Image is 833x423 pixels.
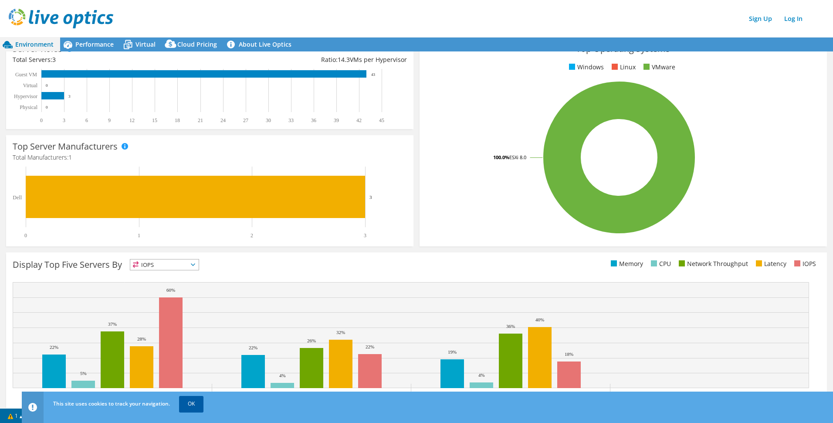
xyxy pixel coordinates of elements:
a: About Live Optics [223,38,298,51]
tspan: 100.0% [493,154,509,160]
text: 22% [366,344,374,349]
text: 43 [371,72,376,77]
li: Memory [609,259,643,269]
h3: Top Server Manufacturers [13,142,118,151]
text: 28% [137,336,146,341]
text: 0 [46,83,48,88]
span: Environment [15,40,54,48]
text: 2 [251,232,253,239]
text: 15 [152,117,157,123]
text: 32% [336,330,345,335]
a: Log In [780,12,807,25]
text: 0 [40,117,43,123]
a: Sign Up [745,12,776,25]
text: 3 [369,194,372,200]
div: Total Servers: [13,55,210,65]
span: This site uses cookies to track your navigation. [53,400,170,407]
text: 45 [379,117,384,123]
tspan: ESXi 8.0 [509,154,526,160]
text: 4% [478,372,485,378]
span: Performance [75,40,114,48]
text: 37% [108,321,117,327]
text: 60% [166,287,175,293]
text: 6 [85,117,88,123]
text: 40% [535,317,544,322]
span: Virtual [135,40,156,48]
text: 3 [364,232,366,239]
text: Hypervisor [14,93,37,99]
text: Guest VM [15,72,37,78]
li: CPU [649,259,671,269]
li: VMware [641,62,675,72]
text: 12 [129,117,135,123]
text: 3 [63,117,65,123]
li: Latency [754,259,786,269]
text: 18% [565,351,573,357]
div: Ratio: VMs per Hypervisor [210,55,406,65]
li: Windows [567,62,604,72]
li: IOPS [792,259,816,269]
text: 22% [249,345,257,350]
text: Virtual [23,82,38,89]
text: 36% [506,324,515,329]
text: 24 [220,117,226,123]
a: OK [179,396,203,412]
text: 5% [80,371,87,376]
text: 18 [175,117,180,123]
h3: Server Roles [13,44,62,54]
h3: Top Operating Systems [426,44,820,54]
span: 1 [68,153,72,161]
text: 0 [46,105,48,109]
text: 26% [307,338,316,343]
text: 39 [334,117,339,123]
text: 19% [448,349,457,355]
span: Cloud Pricing [177,40,217,48]
text: 42 [356,117,362,123]
a: 1 [2,410,29,421]
text: 3 [68,94,71,99]
li: Network Throughput [677,259,748,269]
text: 36 [311,117,316,123]
text: 27 [243,117,248,123]
text: Dell [13,194,22,201]
text: 0 [24,232,27,239]
text: 4% [279,373,286,378]
text: 21 [198,117,203,123]
text: 33 [288,117,294,123]
text: 22% [50,345,58,350]
text: 1 [138,232,140,239]
img: live_optics_svg.svg [9,9,113,28]
span: 3 [52,55,56,64]
span: 14.3 [338,55,350,64]
li: Linux [610,62,636,72]
text: 9 [108,117,111,123]
h4: Total Manufacturers: [13,153,407,162]
text: Physical [20,104,37,110]
text: 30 [266,117,271,123]
span: IOPS [130,259,199,270]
